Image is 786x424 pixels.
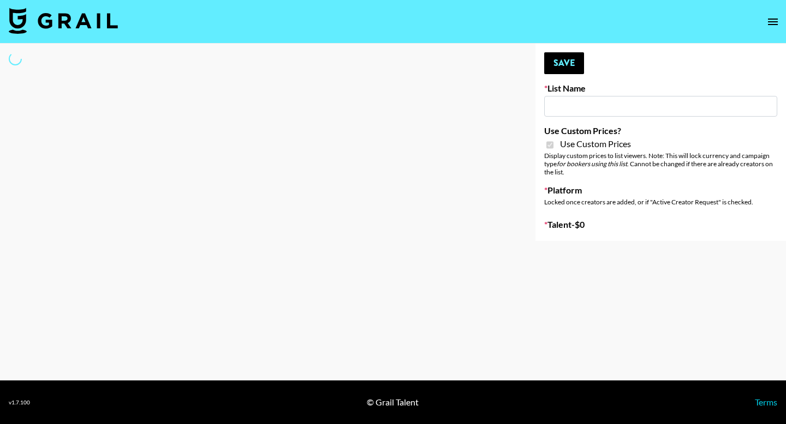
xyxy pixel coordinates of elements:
em: for bookers using this list [557,160,627,168]
label: List Name [544,83,777,94]
div: v 1.7.100 [9,399,30,406]
div: Locked once creators are added, or if "Active Creator Request" is checked. [544,198,777,206]
label: Platform [544,185,777,196]
button: open drawer [762,11,784,33]
label: Use Custom Prices? [544,125,777,136]
span: Use Custom Prices [560,138,631,149]
div: © Grail Talent [367,397,419,408]
div: Display custom prices to list viewers. Note: This will lock currency and campaign type . Cannot b... [544,152,777,176]
label: Talent - $ 0 [544,219,777,230]
img: Grail Talent [9,8,118,34]
button: Save [544,52,584,74]
a: Terms [755,397,777,407]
